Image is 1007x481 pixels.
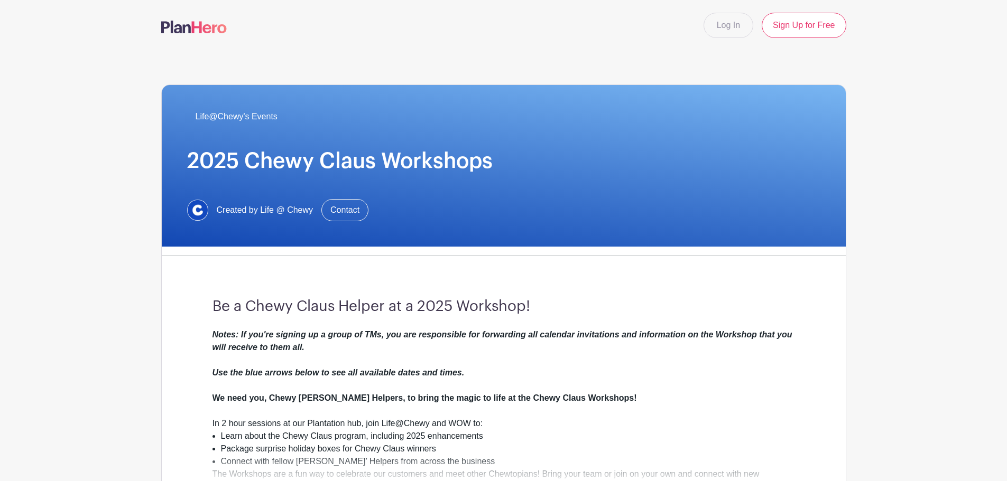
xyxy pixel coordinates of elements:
li: Connect with fellow [PERSON_NAME]’ Helpers from across the business [221,455,795,468]
span: Created by Life @ Chewy [217,204,313,216]
h3: Be a Chewy Claus Helper at a 2025 Workshop! [213,298,795,316]
li: Package surprise holiday boxes for Chewy Claus winners [221,442,795,455]
strong: We need you, Chewy [PERSON_NAME] Helpers, to bring the magic to life at the Chewy Claus Workshops! [213,393,637,402]
a: Sign Up for Free [762,13,846,38]
a: Log In [704,13,753,38]
img: logo-507f7623f17ff9eddc593b1ce0a138ce2505c220e1c5a4e2b4648c50719b7d32.svg [161,21,227,33]
h1: 2025 Chewy Claus Workshops [187,148,820,174]
em: Notes: If you're signing up a group of TMs, you are responsible for forwarding all calendar invit... [213,330,792,377]
img: 1629734264472.jfif [187,200,208,221]
span: Life@Chewy's Events [196,110,278,123]
li: Learn about the Chewy Claus program, including 2025 enhancements [221,430,795,442]
a: Contact [321,199,368,221]
div: In 2 hour sessions at our Plantation hub, join Life@Chewy and WOW to: [213,417,795,430]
